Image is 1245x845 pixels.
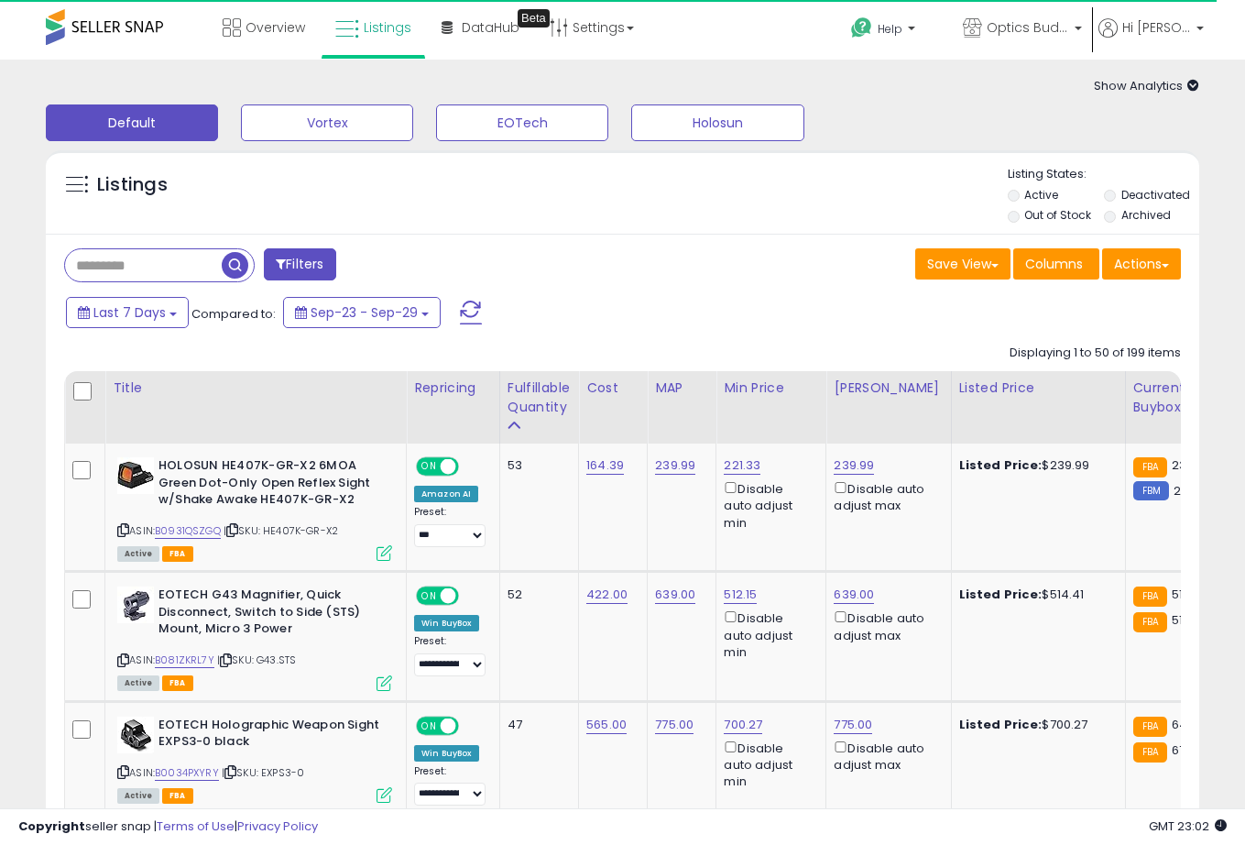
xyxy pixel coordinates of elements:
button: Holosun [631,104,803,141]
div: Tooltip anchor [518,9,550,27]
a: Help [836,3,946,60]
span: DataHub [462,18,519,37]
span: Overview [246,18,305,37]
button: EOTech [436,104,608,141]
strong: Copyright [18,818,85,835]
span: Listings [364,18,411,37]
span: Show Analytics [1094,77,1199,94]
i: Get Help [850,16,873,39]
span: Hi [PERSON_NAME] [1122,18,1191,37]
button: Vortex [241,104,413,141]
a: Hi [PERSON_NAME] [1098,18,1204,60]
button: Default [46,104,218,141]
span: Help [878,21,902,37]
span: Optics Buddy [987,18,1069,37]
div: seller snap | | [18,818,318,836]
